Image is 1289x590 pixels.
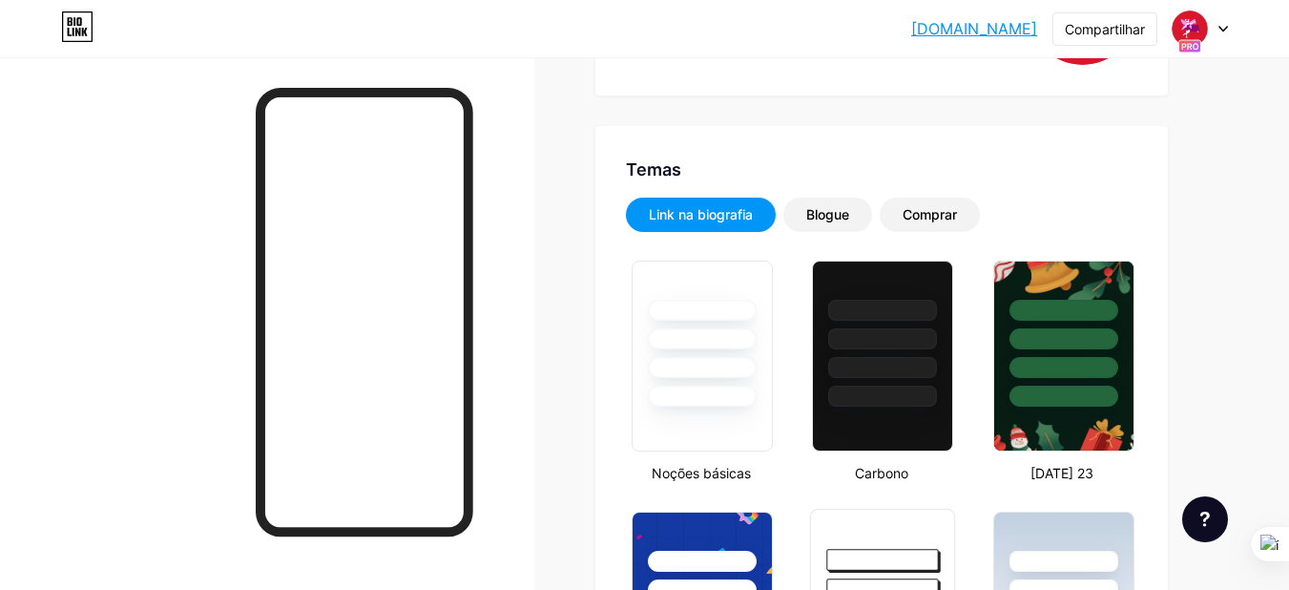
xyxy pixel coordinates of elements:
font: [DATE] 23 [1030,465,1093,481]
font: Compartilhar [1065,21,1145,37]
img: fadadosachados [1172,11,1208,47]
font: Link na biografia [649,206,753,222]
font: [DOMAIN_NAME] [911,19,1037,38]
font: Blogue [806,206,849,222]
a: [DOMAIN_NAME] [911,17,1037,40]
font: Comprar [903,206,957,222]
font: Temas [626,159,681,179]
font: Noções básicas [652,465,751,481]
font: Carbono [855,465,908,481]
